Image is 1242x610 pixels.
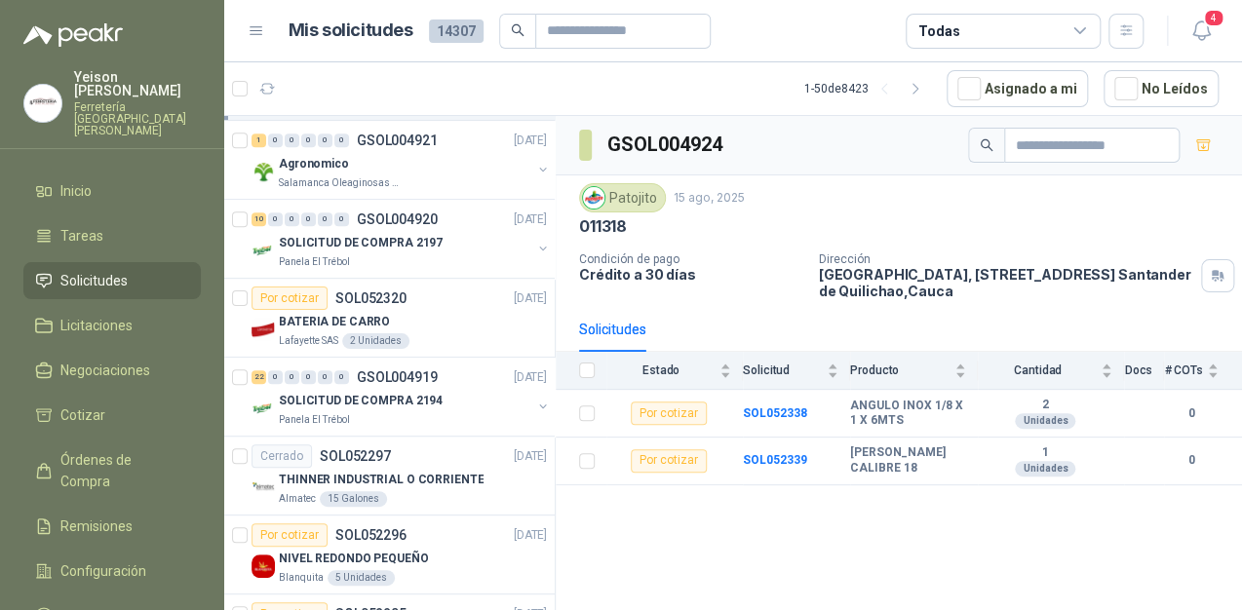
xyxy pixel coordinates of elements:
[252,444,312,468] div: Cerrado
[279,471,484,489] p: THINNER INDUSTRIAL O CORRIENTE
[320,491,387,507] div: 15 Galones
[252,318,275,341] img: Company Logo
[320,449,391,463] p: SOL052297
[252,239,275,262] img: Company Logo
[850,363,951,377] span: Producto
[60,315,133,336] span: Licitaciones
[279,175,402,191] p: Salamanca Oleaginosas SAS
[743,363,823,377] span: Solicitud
[23,262,201,299] a: Solicitudes
[252,160,275,183] img: Company Logo
[23,553,201,590] a: Configuración
[514,210,547,229] p: [DATE]
[224,515,555,594] a: Por cotizarSOL052296[DATE] Company LogoNIVEL REDONDO PEQUEÑOBlanquita5 Unidades
[850,399,966,429] b: ANGULO INOX 1/8 X 1 X 6MTS
[514,526,547,545] p: [DATE]
[60,270,128,291] span: Solicitudes
[279,550,428,568] p: NIVEL REDONDO PEQUEÑO
[279,392,443,410] p: SOLICITUD DE COMPRA 2194
[252,476,275,499] img: Company Logo
[328,570,395,586] div: 5 Unidades
[23,307,201,344] a: Licitaciones
[285,212,299,226] div: 0
[514,132,547,150] p: [DATE]
[978,363,1097,377] span: Cantidad
[743,453,807,467] a: SOL052339
[1015,461,1075,477] div: Unidades
[23,172,201,210] a: Inicio
[342,333,409,349] div: 2 Unidades
[24,85,61,122] img: Company Logo
[1104,70,1219,107] button: No Leídos
[252,365,551,428] a: 22 0 0 0 0 0 GSOL004919[DATE] Company LogoSOLICITUD DE COMPRA 2194Panela El Trébol
[357,370,438,384] p: GSOL004919
[318,370,332,384] div: 0
[252,523,328,547] div: Por cotizar
[252,133,266,147] div: 1
[980,138,993,152] span: search
[74,101,201,136] p: Ferretería [GEOGRAPHIC_DATA][PERSON_NAME]
[224,279,555,358] a: Por cotizarSOL052320[DATE] Company LogoBATERIA DE CARROLafayette SAS2 Unidades
[60,404,105,426] span: Cotizar
[252,397,275,420] img: Company Logo
[268,370,283,384] div: 0
[918,20,959,42] div: Todas
[511,23,524,37] span: search
[334,133,349,147] div: 0
[579,266,803,283] p: Crédito a 30 días
[224,437,555,515] a: CerradoSOL052297[DATE] Company LogoTHINNER INDUSTRIAL O CORRIENTEAlmatec15 Galones
[74,70,201,97] p: Yeison [PERSON_NAME]
[631,401,707,425] div: Por cotizar
[289,17,413,45] h1: Mis solicitudes
[301,212,316,226] div: 0
[947,70,1088,107] button: Asignado a mi
[514,289,547,308] p: [DATE]
[743,352,850,390] th: Solicitud
[579,216,627,237] p: 011318
[743,406,807,420] b: SOL052338
[252,286,328,310] div: Por cotizar
[301,370,316,384] div: 0
[252,370,266,384] div: 22
[607,130,725,160] h3: GSOL004924
[279,570,324,586] p: Blanquita
[252,212,266,226] div: 10
[60,225,103,247] span: Tareas
[279,491,316,507] p: Almatec
[60,515,133,537] span: Remisiones
[23,217,201,254] a: Tareas
[1184,14,1219,49] button: 4
[60,360,150,381] span: Negociaciones
[357,133,438,147] p: GSOL004921
[279,155,349,173] p: Agronomico
[23,397,201,434] a: Cotizar
[850,352,978,390] th: Producto
[285,133,299,147] div: 0
[1164,363,1203,377] span: # COTs
[819,266,1193,299] p: [GEOGRAPHIC_DATA], [STREET_ADDRESS] Santander de Quilichao , Cauca
[279,313,390,331] p: BATERIA DE CARRO
[850,445,966,476] b: [PERSON_NAME] CALIBRE 18
[978,398,1112,413] b: 2
[357,212,438,226] p: GSOL004920
[279,234,443,252] p: SOLICITUD DE COMPRA 2197
[60,560,146,582] span: Configuración
[978,445,1112,461] b: 1
[23,508,201,545] a: Remisiones
[579,183,666,212] div: Patojito
[335,528,407,542] p: SOL052296
[334,212,349,226] div: 0
[60,449,182,492] span: Órdenes de Compra
[60,180,92,202] span: Inicio
[279,412,350,428] p: Panela El Trébol
[335,291,407,305] p: SOL052320
[804,73,931,104] div: 1 - 50 de 8423
[1164,404,1219,423] b: 0
[631,449,707,473] div: Por cotizar
[285,370,299,384] div: 0
[252,129,551,191] a: 1 0 0 0 0 0 GSOL004921[DATE] Company LogoAgronomicoSalamanca Oleaginosas SAS
[429,19,484,43] span: 14307
[23,23,123,47] img: Logo peakr
[1164,451,1219,470] b: 0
